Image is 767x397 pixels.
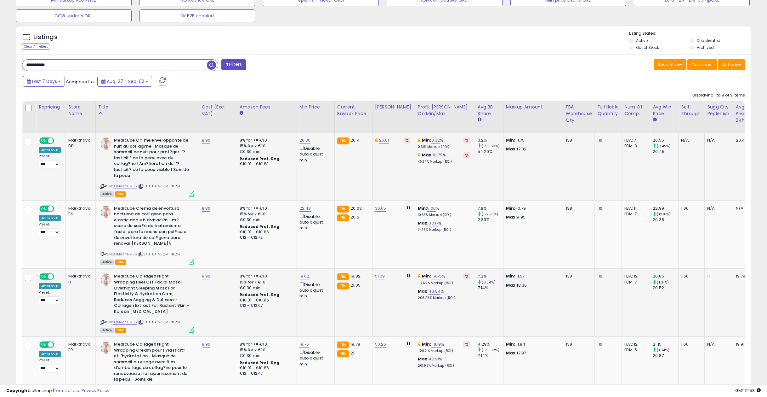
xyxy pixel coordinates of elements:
[240,104,294,110] div: Amazon Fees
[240,279,292,285] div: 15% for > €10
[636,45,659,50] label: Out of Stock
[624,143,645,149] div: FBM: 3
[506,206,558,211] p: -0.79
[100,137,112,150] img: 31fPUs-jAmL._SL40_.jpg
[506,273,515,279] strong: Min:
[375,138,378,142] i: This overrides the store level Dynamic Max Price for this listing
[113,319,137,325] a: B0BRMYHMS5
[375,205,386,212] a: 36.65
[653,117,656,123] small: Avg Win Price.
[597,206,617,211] div: 110
[506,341,515,347] strong: Min:
[39,147,61,153] div: Amazon AI
[66,79,95,85] span: Compared to:
[653,217,678,223] div: 20.38
[202,205,211,212] a: 8.80
[418,220,429,226] b: Max:
[240,347,292,353] div: 15% for > €10
[240,353,292,359] div: €0.30 min
[22,44,50,50] div: Clear All Filters
[68,137,90,149] div: Marktnova BE
[39,154,61,168] div: Preset:
[337,283,349,289] small: FBA
[350,273,361,279] span: 19.82
[100,191,114,197] span: All listings currently available for purchase on Amazon
[478,217,503,223] div: 2.86%
[465,154,468,157] i: Revert to store-level Max Markup
[68,104,93,117] div: Store Name
[240,211,292,217] div: 15% for > €10
[39,222,61,236] div: Preset:
[506,137,558,143] p: -1.75
[350,214,361,220] span: 20.61
[418,364,470,368] p: 201.95% Markup (ROI)
[429,220,438,226] a: 33.17
[418,342,470,353] div: %
[299,205,311,212] a: 22.43
[418,145,470,149] p: 0.61% Markup (ROI)
[418,356,429,362] b: Max:
[337,206,349,213] small: FBA
[681,104,702,117] div: Sell Through
[478,273,503,279] div: 7.2%
[681,273,700,279] div: 1.66
[705,101,733,133] th: Please note that this number is a calculation based on your required days of coverage and your ve...
[418,281,470,285] p: -17.62% Markup (ROI)
[138,184,180,189] span: | SKU: X3-N3QM-NFZN
[100,137,194,196] div: ASIN:
[506,350,558,356] p: 17.97
[736,137,757,143] div: 20.41
[478,104,501,117] div: Avg BB Share
[299,349,330,367] div: Disable auto adjust min
[68,273,90,285] div: Marktnova IT
[566,206,590,211] div: 138
[240,285,292,291] div: €0.30 min
[478,285,503,291] div: 7.14%
[597,104,619,117] div: Fulfillable Quantity
[68,342,90,353] div: Marktnova FR
[478,117,481,123] small: Avg BB Share.
[506,273,558,279] p: -1.57
[202,341,211,347] a: 8.90
[40,274,48,279] span: ON
[114,273,190,316] b: Medicube Collagen Night Wrapping Peel Off Facial Mask - Overnight Sleeping Mask For Elasticity & ...
[418,349,470,353] p: -20.71% Markup (ROI)
[506,214,517,220] strong: Max:
[718,59,745,70] button: Actions
[16,9,132,22] button: COG under 5 ORL
[107,78,144,85] span: Aug-27 - Sep-02
[597,137,617,143] div: 110
[100,342,112,354] img: 31fPUs-jAmL._SL40_.jpg
[681,342,700,347] div: 1.66
[736,273,757,279] div: 19.79
[418,160,470,164] p: 46.34% Markup (ROI)
[506,342,558,347] p: -1.84
[482,347,499,353] small: (-39.92%)
[736,104,759,124] div: Avg Win Price 24h.
[337,342,349,348] small: FBA
[422,152,433,158] b: Max:
[375,104,412,110] div: [PERSON_NAME]
[138,319,180,324] span: | SKU: X3-N3QM-NFZN
[350,341,360,347] span: 19.78
[115,191,126,197] span: FBA
[654,59,686,70] button: Save View
[506,214,558,220] p: 9.95
[681,206,700,211] div: 1.66
[299,273,310,279] a: 19.62
[240,143,292,149] div: 15% for > €10
[337,214,349,221] small: FBA
[736,206,757,211] div: N/A
[53,206,63,211] span: OFF
[100,260,114,265] span: All listings currently available for purchase on Amazon
[138,252,180,257] span: | SKU: X3-N3QM-NFZN
[39,290,61,305] div: Preset:
[240,342,292,347] div: 8% for <= €10
[506,104,560,110] div: Markup Amount
[506,283,558,288] p: 18.36
[82,388,109,394] a: Privacy Policy
[431,273,442,279] a: -9.75
[736,342,757,347] div: 19.91
[597,273,617,279] div: 110
[566,273,590,279] div: 138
